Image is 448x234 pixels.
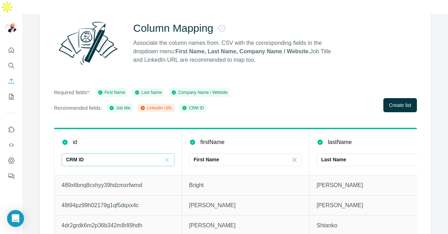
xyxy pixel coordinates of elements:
[328,138,352,146] p: lastName
[134,89,162,96] div: Last Name
[133,22,213,35] h2: Column Mapping
[389,102,411,109] span: Create list
[200,138,224,146] p: firstName
[98,89,125,96] div: First Name
[61,221,175,230] p: 4dr2grdk6m2p36b342m8r89hdh
[7,210,24,227] div: Open Intercom Messenger
[140,105,173,111] div: LinkedIn URL
[189,221,302,230] p: [PERSON_NAME]
[6,154,17,167] button: Dashboard
[383,98,417,112] button: Create list
[6,170,17,182] button: Feedback
[189,181,302,190] p: Bright
[321,156,346,163] p: Last Name
[6,59,17,72] button: Search
[54,89,90,96] p: Required fields*:
[171,89,228,96] div: Company Name / Website
[61,201,175,210] p: 48t94pz99h02179g1qf5dqxx4c
[54,18,122,68] img: Surfe Illustration - Column Mapping
[54,104,102,112] p: Recommended fields:
[194,156,219,163] p: First Name
[6,123,17,136] button: Use Surfe on LinkedIn
[6,21,17,32] img: Avatar
[6,75,17,88] button: Enrich CSV
[317,181,430,190] p: [PERSON_NAME]
[61,181,175,190] p: 489x6bnq8cxhyy39hdzmxrfwmd
[66,156,84,163] p: CRM ID
[6,90,17,103] button: My lists
[317,201,430,210] p: [PERSON_NAME]
[175,48,310,54] strong: First Name, Last Name, Company Name / Website.
[133,39,337,64] p: Associate the column names from. CSV with the corresponding fields in the dropdown menu: Job Titl...
[6,139,17,151] button: Use Surfe API
[109,105,130,111] div: Job title
[73,138,77,146] p: id
[6,44,17,56] button: Quick start
[182,105,204,111] div: CRM ID
[189,201,302,210] p: [PERSON_NAME]
[317,221,430,230] p: Shtanko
